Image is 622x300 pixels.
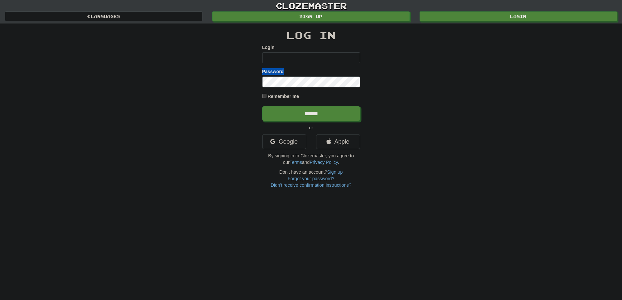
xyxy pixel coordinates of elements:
[327,169,343,175] a: Sign up
[420,11,617,21] a: Login
[262,134,306,149] a: Google
[290,160,302,165] a: Terms
[262,30,360,41] h2: Log In
[288,176,334,181] a: Forgot your password?
[262,44,275,51] label: Login
[262,124,360,131] p: or
[316,134,360,149] a: Apple
[271,182,351,188] a: Didn't receive confirmation instructions?
[262,68,284,75] label: Password
[262,169,360,188] div: Don't have an account?
[212,11,410,21] a: Sign up
[267,93,299,100] label: Remember me
[5,11,202,21] a: Languages
[262,152,360,166] p: By signing in to Clozemaster, you agree to our and .
[310,160,338,165] a: Privacy Policy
